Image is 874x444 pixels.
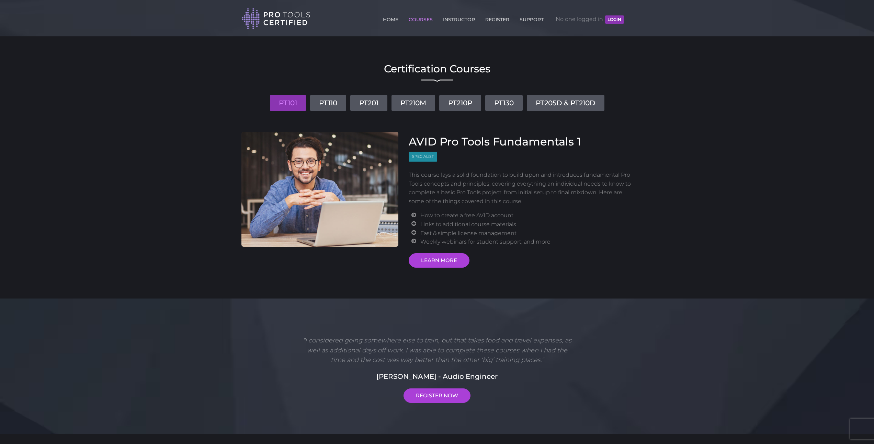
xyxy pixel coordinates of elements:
[439,95,481,111] a: PT210P
[420,220,633,229] li: Links to additional course materials
[518,13,545,24] a: SUPPORT
[241,132,399,247] img: AVID Pro Tools Fundamentals 1 Course
[485,95,523,111] a: PT130
[605,15,624,24] button: LOGIN
[556,9,624,30] span: No one logged in
[409,253,469,268] a: LEARN MORE
[241,371,633,382] h5: [PERSON_NAME] - Audio Engineer
[381,13,400,24] a: HOME
[409,135,633,148] h3: AVID Pro Tools Fundamentals 1
[421,79,453,82] img: decorative line
[350,95,387,111] a: PT201
[270,95,306,111] a: PT101
[310,95,346,111] a: PT110
[409,152,437,162] span: Specialist
[242,8,310,30] img: Pro Tools Certified Logo
[420,237,633,246] li: Weekly webinars for student support, and more
[441,13,477,24] a: INSTRUCTOR
[409,171,633,206] p: This course lays a solid foundation to build upon and introduces fundamental Pro Tools concepts a...
[484,13,511,24] a: REGISTER
[420,229,633,238] li: Fast & simple license management
[404,388,470,403] a: REGISTER NOW
[391,95,435,111] a: PT210M
[300,336,574,365] p: "I considered going somewhere else to train, but that takes food and travel expenses, as well as ...
[527,95,604,111] a: PT205D & PT210D
[420,211,633,220] li: How to create a free AVID account
[407,13,434,24] a: COURSES
[241,64,633,74] h2: Certification Courses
